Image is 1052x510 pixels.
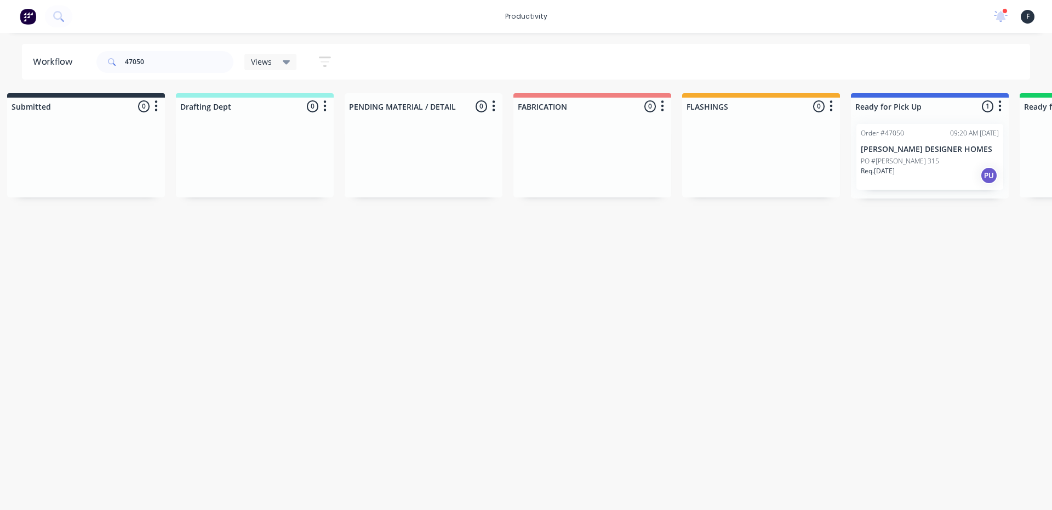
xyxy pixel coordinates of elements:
[861,156,939,166] p: PO #[PERSON_NAME] 315
[125,51,233,73] input: Search for orders...
[1026,12,1030,21] span: F
[980,167,998,184] div: PU
[33,55,78,69] div: Workflow
[950,128,999,138] div: 09:20 AM [DATE]
[861,128,904,138] div: Order #47050
[856,124,1003,190] div: Order #4705009:20 AM [DATE][PERSON_NAME] DESIGNER HOMESPO #[PERSON_NAME] 315Req.[DATE]PU
[251,56,272,67] span: Views
[861,166,895,176] p: Req. [DATE]
[20,8,36,25] img: Factory
[861,145,999,154] p: [PERSON_NAME] DESIGNER HOMES
[500,8,553,25] div: productivity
